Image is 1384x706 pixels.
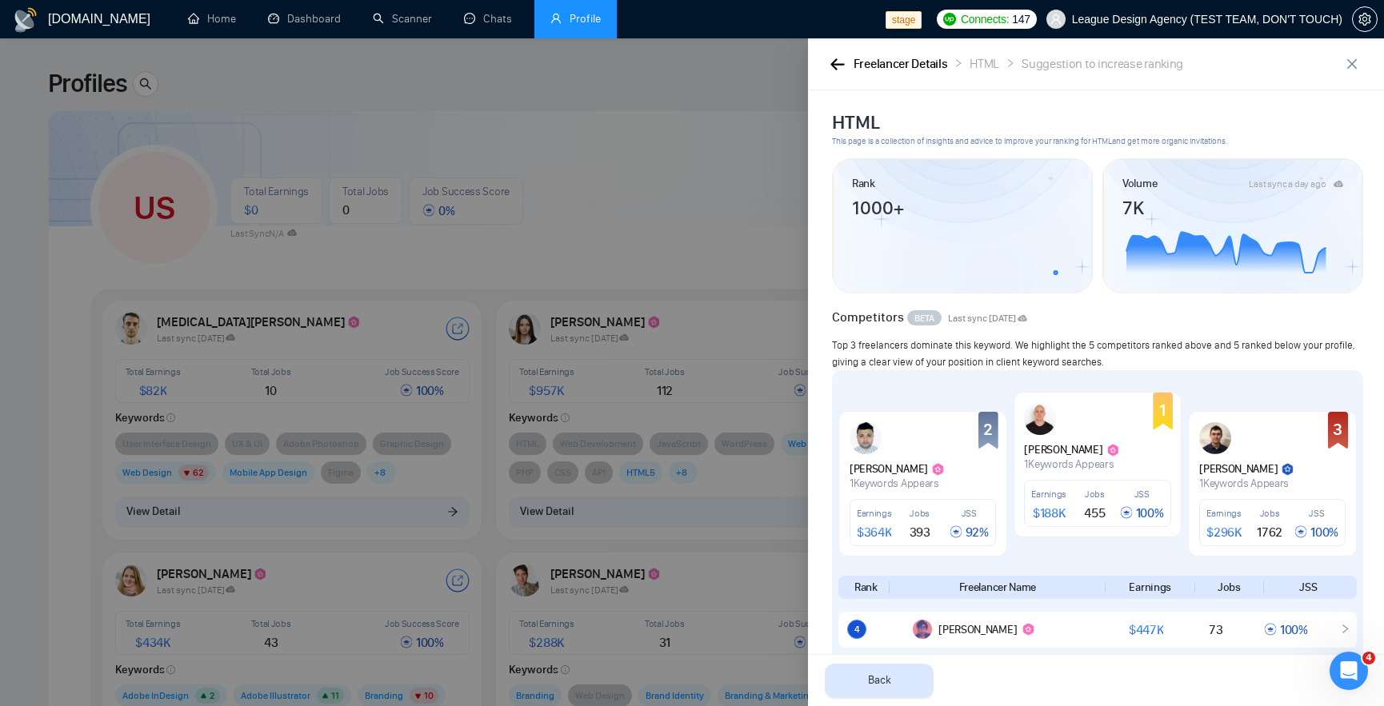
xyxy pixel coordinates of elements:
[1084,505,1105,521] span: 455
[13,287,307,357] div: Dima says…
[373,12,432,26] a: searchScanner
[1294,525,1338,540] span: 100 %
[464,12,518,26] a: messageChats
[233,92,307,127] div: helo test
[1330,652,1368,690] iframe: Intercom live chat
[970,54,999,74] div: HTML
[1206,508,1242,519] span: Earnings
[1352,6,1378,32] button: setting
[13,287,103,322] div: Hello test :)Dima • 51m ago
[961,10,1009,28] span: Connects:
[943,13,956,26] img: upwork-logo.png
[850,422,882,454] img: Raquib S.
[962,508,977,519] span: JSS
[50,524,63,536] button: Emoji picker
[1006,58,1015,68] span: right
[250,6,281,37] button: Home
[1209,622,1222,637] span: 73
[13,140,307,250] div: AI Assistant from GigRadar 📡 says…
[832,135,1363,148] span: This page is a collection of insights and advice to improve your ranking for HTML and get more or...
[1362,652,1375,664] span: 4
[1122,193,1343,215] article: 7K
[850,477,939,490] span: 1 Keywords Appears
[1106,444,1119,457] img: top_rated_plus
[1352,13,1378,26] a: setting
[845,579,887,596] div: Rank
[1022,54,1183,74] div: Suggestion to increase ranking
[910,508,930,519] span: Jobs
[1012,10,1030,28] span: 147
[1340,624,1350,634] span: right
[1108,579,1192,596] div: Earnings
[1199,422,1231,454] img: Alexandr J.
[268,12,341,26] a: dashboardDashboard
[1249,179,1326,189] div: Last sync a day ago
[1199,461,1278,478] span: [PERSON_NAME]
[78,8,110,20] h1: Dima
[892,579,1102,596] div: Freelancer Name
[76,524,89,536] button: Gif picker
[850,461,928,478] span: [PERSON_NAME]
[1024,441,1102,459] span: [PERSON_NAME]
[26,297,90,313] div: Hello test :)
[102,524,114,536] button: Start recording
[950,525,989,540] span: 92 %
[1340,58,1364,70] span: close
[983,421,993,438] div: 2
[1264,622,1308,637] span: 100 %
[25,524,38,536] button: Upload attachment
[1033,505,1066,521] span: $ 188K
[26,150,250,228] div: The team will get back to you on this. Our usual reply time is under 1 minute. You'll get replies...
[1120,505,1164,521] span: 100 %
[1339,51,1365,77] button: close
[78,20,192,36] p: Active in the last 15m
[281,6,310,35] div: Close
[1206,525,1242,540] span: $ 296K
[99,253,241,268] div: joined the conversation
[188,12,236,26] a: homeHome
[13,250,307,287] div: Dima says…
[14,490,306,517] textarea: Message…
[1198,579,1261,596] div: Jobs
[1031,489,1066,500] span: Earnings
[26,197,150,225] b: [EMAIL_ADDRESS][DOMAIN_NAME]
[914,311,934,325] span: BETA
[1159,402,1166,419] div: 1
[1266,579,1350,596] div: JSS
[910,525,930,540] span: 393
[1085,489,1105,500] span: Jobs
[832,339,1355,368] span: Top 3 freelancers dominate this keyword. We highlight the 5 competitors ranked above and 5 ranked...
[78,253,94,269] img: Profile image for Dima
[1022,623,1034,636] img: top_rated_plus
[1024,457,1114,471] span: 1 Keywords Appears
[274,517,300,543] button: Send a message…
[825,664,934,698] button: Back
[852,193,1073,215] article: 1000+
[1309,508,1324,519] span: JSS
[1129,622,1164,637] span: $ 447K
[1353,13,1377,26] span: setting
[948,311,1027,325] span: Last sync [DATE]
[854,54,948,74] div: Freelancer Details
[13,7,38,33] img: logo
[1257,525,1282,540] span: 1762
[1260,508,1280,519] span: Jobs
[1281,463,1294,476] img: top_rated
[832,110,1363,135] h2: HTML
[1134,489,1150,500] span: JSS
[570,12,601,26] span: Profile
[99,255,127,266] b: Dima
[26,325,106,334] div: Dima • 51m ago
[868,672,891,689] span: Back
[854,624,859,635] span: 4
[10,6,41,37] button: go back
[46,9,71,34] img: Profile image for Dima
[832,308,1363,327] div: Competitors
[1050,14,1062,25] span: user
[886,11,922,29] span: stage
[1024,403,1056,435] img: Andrii P.
[1199,477,1289,490] span: 1 Keywords Appears
[246,102,294,118] div: helo test
[13,140,262,237] div: The team will get back to you on this. Our usual reply time is under 1 minute.You'll get replies ...
[13,92,307,140] div: arief.rahman@gigradar.io says…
